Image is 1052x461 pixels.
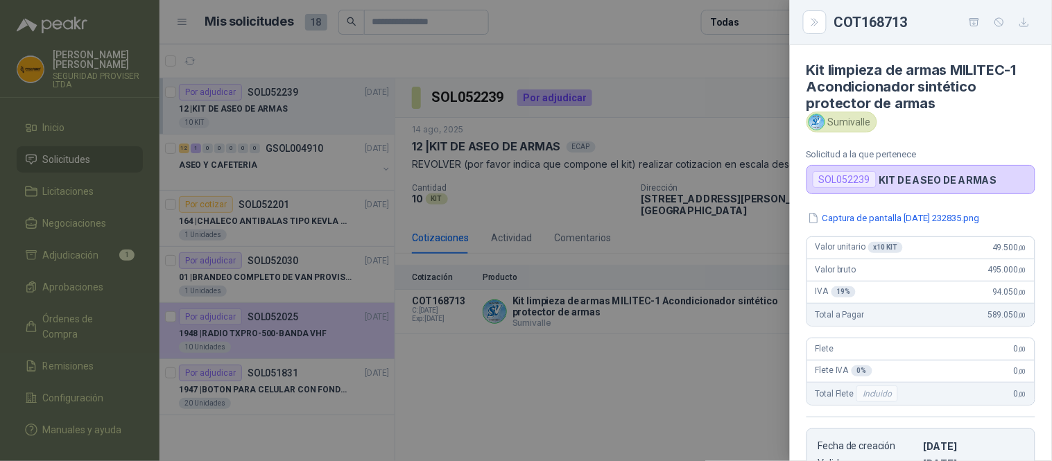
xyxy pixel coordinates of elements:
p: Fecha de creación [818,440,918,452]
div: COT168713 [834,11,1035,33]
p: Solicitud a la que pertenece [807,149,1035,159]
h4: Kit limpieza de armas MILITEC-1 Acondicionador sintético protector de armas [807,62,1035,112]
span: ,00 [1018,244,1026,252]
div: Incluido [856,385,898,402]
span: Flete IVA [816,365,872,376]
p: KIT DE ASEO DE ARMAS [879,174,997,186]
span: 49.500 [992,243,1026,252]
img: Company Logo [809,114,825,130]
span: ,00 [1018,390,1026,398]
span: Valor bruto [816,265,856,275]
p: [DATE] [924,440,1024,452]
span: Flete [816,344,834,354]
div: SOL052239 [813,171,877,188]
span: 94.050 [992,287,1026,297]
button: Captura de pantalla [DATE] 232835.png [807,211,981,225]
span: ,00 [1018,345,1026,353]
span: IVA [816,286,856,297]
div: 19 % [831,286,856,297]
span: ,00 [1018,367,1026,375]
div: 0 % [852,365,872,376]
span: 0 [1014,366,1026,376]
span: Valor unitario [816,242,903,253]
div: Sumivalle [807,112,877,132]
span: ,00 [1018,266,1026,274]
span: 589.050 [988,310,1026,320]
span: 495.000 [988,265,1026,275]
button: Close [807,14,823,31]
span: Total a Pagar [816,310,864,320]
span: 0 [1014,389,1026,399]
span: ,00 [1018,311,1026,319]
div: x 10 KIT [868,242,903,253]
span: Total Flete [816,385,901,402]
span: ,00 [1018,288,1026,296]
span: 0 [1014,344,1026,354]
